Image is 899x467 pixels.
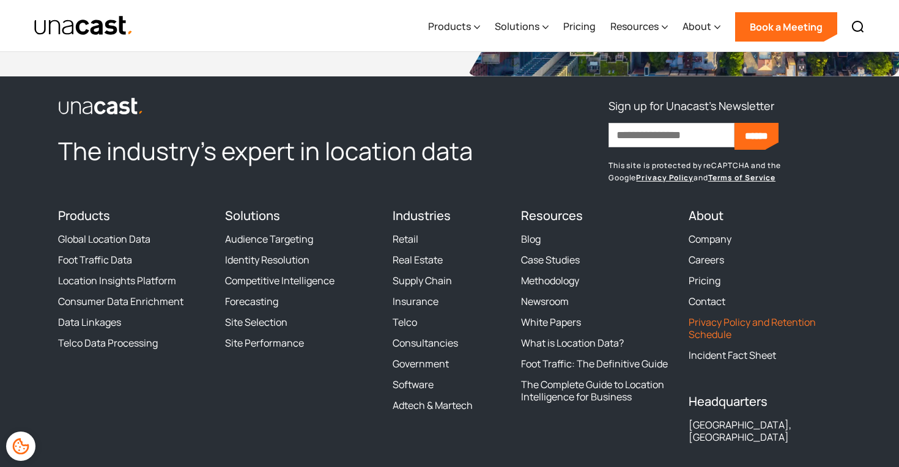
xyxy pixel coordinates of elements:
a: Contact [689,295,725,307]
img: Unacast text logo [34,15,133,37]
a: Site Selection [225,316,287,328]
h3: Sign up for Unacast's Newsletter [609,96,774,116]
a: Case Studies [521,254,580,266]
a: Consultancies [393,337,458,349]
a: Location Insights Platform [58,274,176,287]
p: This site is protected by reCAPTCHA and the Google and [609,160,841,184]
a: Careers [689,254,724,266]
a: Consumer Data Enrichment [58,295,183,307]
a: White Papers [521,316,581,328]
a: Privacy Policy [636,172,694,183]
img: Search icon [851,20,865,34]
a: Government [393,358,449,370]
a: Adtech & Martech [393,399,473,411]
a: Terms of Service [708,172,775,183]
a: Pricing [689,274,720,287]
a: Solutions [225,207,280,224]
a: Supply Chain [393,274,452,287]
a: Site Performance [225,337,304,349]
a: Forecasting [225,295,278,307]
h4: About [689,208,841,223]
div: About [683,19,711,34]
a: Data Linkages [58,316,121,328]
a: Incident Fact Sheet [689,349,776,361]
div: Resources [610,2,668,52]
div: [GEOGRAPHIC_DATA], [GEOGRAPHIC_DATA] [689,419,841,443]
a: Insurance [393,295,438,307]
a: link to the homepage [58,96,506,116]
a: Global Location Data [58,233,150,245]
a: Company [689,233,731,245]
img: Unacast logo [58,97,144,116]
a: Competitive Intelligence [225,274,335,287]
a: What is Location Data? [521,337,624,349]
div: Solutions [495,19,539,34]
div: Resources [610,19,659,34]
a: Privacy Policy and Retention Schedule [689,316,841,340]
a: Newsroom [521,295,569,307]
a: Products [58,207,110,224]
a: The Complete Guide to Location Intelligence for Business [521,378,673,403]
h4: Industries [393,208,507,223]
a: Software [393,378,434,391]
a: Pricing [563,2,596,52]
a: Book a Meeting [735,12,837,42]
div: Cookie Preferences [6,432,35,461]
a: Foot Traffic Data [58,254,132,266]
a: Telco [393,316,417,328]
div: Products [428,2,480,52]
a: Real Estate [393,254,443,266]
div: About [683,2,720,52]
div: Solutions [495,2,549,52]
a: home [34,15,133,37]
a: Telco Data Processing [58,337,158,349]
a: Methodology [521,274,579,287]
h2: The industry’s expert in location data [58,135,506,167]
h4: Resources [521,208,673,223]
a: Identity Resolution [225,254,309,266]
a: Retail [393,233,418,245]
a: Audience Targeting [225,233,313,245]
a: Foot Traffic: The Definitive Guide [521,358,668,370]
h4: Headquarters [689,394,841,409]
div: Products [428,19,471,34]
a: Blog [521,233,541,245]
